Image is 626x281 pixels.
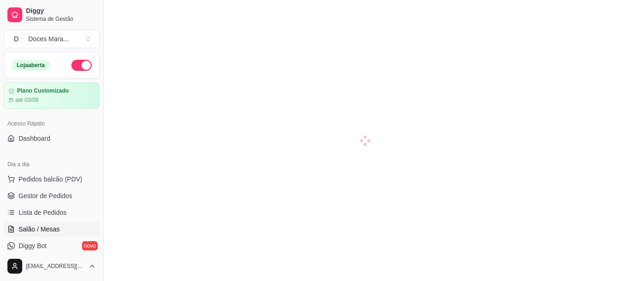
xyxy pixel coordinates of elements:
div: Loja aberta [12,60,50,70]
button: [EMAIL_ADDRESS][DOMAIN_NAME] [4,255,100,277]
article: Plano Customizado [17,87,69,94]
a: Lista de Pedidos [4,205,100,220]
span: Diggy Bot [19,241,47,250]
span: Dashboard [19,134,51,143]
div: Acesso Rápido [4,116,100,131]
span: D [12,34,21,44]
button: Select a team [4,30,100,48]
button: Pedidos balcão (PDV) [4,172,100,187]
div: Dia a dia [4,157,100,172]
a: Plano Customizadoaté 03/09 [4,82,100,109]
a: Dashboard [4,131,100,146]
a: Salão / Mesas [4,222,100,237]
span: Diggy [26,7,96,15]
a: Gestor de Pedidos [4,188,100,203]
a: Diggy Botnovo [4,238,100,253]
span: Salão / Mesas [19,225,60,234]
span: Sistema de Gestão [26,15,96,23]
span: Pedidos balcão (PDV) [19,175,82,184]
a: DiggySistema de Gestão [4,4,100,26]
article: até 03/09 [15,96,38,104]
button: Alterar Status [71,60,92,71]
span: Lista de Pedidos [19,208,67,217]
div: Doces Mara ... [28,34,69,44]
span: Gestor de Pedidos [19,191,72,200]
span: [EMAIL_ADDRESS][DOMAIN_NAME] [26,262,85,270]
